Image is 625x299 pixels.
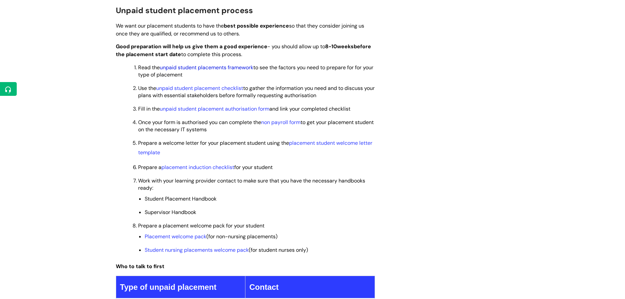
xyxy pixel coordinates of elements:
strong: Contact [249,283,279,291]
span: and link your completed checklist [160,105,350,112]
span: We want our placement students to have the so that they consider joining us once they are qualifi... [116,22,364,37]
strong: Good preparation will help us give them a good experience [116,43,267,50]
a: non payroll form [261,119,301,126]
span: (for non-nursing placements) [145,233,278,240]
span: Supervisor Handbook [145,209,196,216]
span: Prepare a placement welcome pack for your student [138,222,264,229]
a: unpaid student placements framework [160,64,253,71]
span: Read the to see the factors you need to prepare for for your type of placement [138,64,373,78]
a: Placement welcome pack [145,233,206,240]
span: Unpaid student placement process [116,5,253,15]
strong: best possible experience [224,22,289,29]
span: Prepare a for your student [138,164,273,171]
a: placement student welcome letter template [138,139,372,156]
span: Work with your learning provider contact to make sure that you have the necessary handbooks ready: [138,177,365,191]
span: Student Placement Handbook [145,195,217,202]
strong: Type of unpaid placement [120,283,217,291]
a: placement induction checklist [161,164,234,171]
span: (for student nurses only) [145,246,308,253]
span: Use the to gather the information you need and to discuss your plans with essential stakeholders ... [138,85,375,99]
span: Prepare a welcome letter for your placement student using the [138,139,372,156]
a: unpaid student placement authorisation form [160,105,269,112]
span: Fill in the [138,105,350,112]
a: Student nursing placements welcome pack [145,246,249,253]
span: Once your form is authorised you can complete the to get your placement student on the necessary ... [138,119,374,133]
a: unpaid student placement checklist [156,85,243,92]
span: Who to talk to first [116,263,164,270]
strong: weeks [337,43,354,50]
strong: 8-10 [325,43,337,50]
span: - you should allow up to [116,43,337,50]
